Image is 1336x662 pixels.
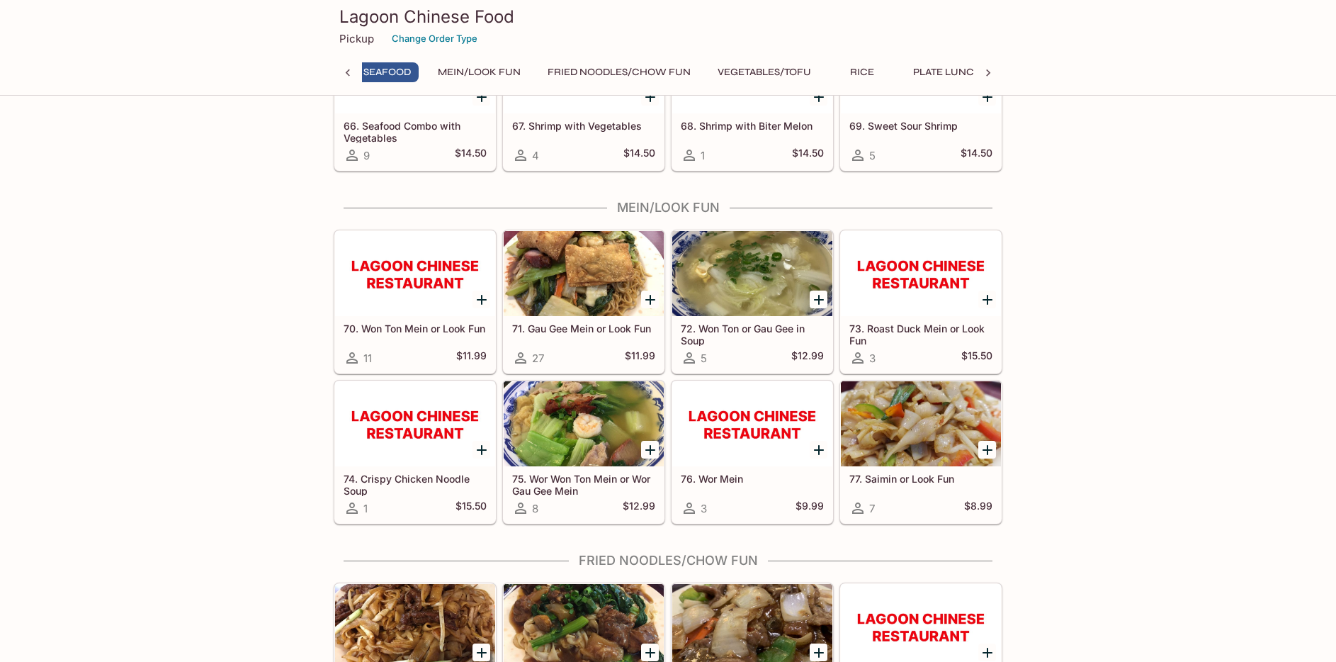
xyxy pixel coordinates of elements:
[335,28,495,113] div: 66. Seafood Combo with Vegetables
[791,349,824,366] h5: $12.99
[455,500,487,517] h5: $15.50
[796,500,824,517] h5: $9.99
[701,502,707,515] span: 3
[641,88,659,106] button: Add 67. Shrimp with Vegetables
[978,644,996,661] button: Add 81. Soft Gau Gee Mein (Gravy)
[841,231,1001,316] div: 73. Roast Duck Mein or Look Fun
[672,381,832,466] div: 76. Wor Mein
[503,28,664,171] a: 67. Shrimp with Vegetables4$14.50
[334,553,1002,568] h4: Fried Noodles/Chow Fun
[512,473,655,496] h5: 75. Wor Won Ton Mein or Wor Gau Gee Mein
[472,291,490,308] button: Add 70. Won Ton Mein or Look Fun
[430,62,528,82] button: Mein/Look Fun
[978,441,996,459] button: Add 77. Saimin or Look Fun
[455,147,487,164] h5: $14.50
[504,28,664,113] div: 67. Shrimp with Vegetables
[978,291,996,308] button: Add 73. Roast Duck Mein or Look Fun
[672,381,833,524] a: 76. Wor Mein3$9.99
[363,149,370,162] span: 9
[810,291,827,308] button: Add 72. Won Ton or Gau Gee in Soup
[335,381,495,466] div: 74. Crispy Chicken Noodle Soup
[672,28,832,113] div: 68. Shrimp with Biter Melon
[335,231,495,316] div: 70. Won Ton Mein or Look Fun
[532,149,539,162] span: 4
[334,28,496,171] a: 66. Seafood Combo with Vegetables9$14.50
[472,441,490,459] button: Add 74. Crispy Chicken Noodle Soup
[961,349,992,366] h5: $15.50
[849,120,992,132] h5: 69. Sweet Sour Shrimp
[334,381,496,524] a: 74. Crispy Chicken Noodle Soup1$15.50
[504,381,664,466] div: 75. Wor Won Ton Mein or Wor Gau Gee Mein
[672,230,833,374] a: 72. Won Ton or Gau Gee in Soup5$12.99
[905,62,1070,82] button: Plate Lunch & Mixed Plates
[623,147,655,164] h5: $14.50
[363,352,372,365] span: 11
[840,230,1002,374] a: 73. Roast Duck Mein or Look Fun3$15.50
[869,149,876,162] span: 5
[830,62,894,82] button: Rice
[472,644,490,661] button: Add 78. Beef Chow Fun/Mein
[503,381,664,524] a: 75. Wor Won Ton Mein or Wor Gau Gee Mein8$12.99
[869,502,875,515] span: 7
[869,352,876,365] span: 3
[672,231,832,316] div: 72. Won Ton or Gau Gee in Soup
[334,200,1002,215] h4: Mein/Look Fun
[363,502,368,515] span: 1
[503,230,664,374] a: 71. Gau Gee Mein or Look Fun27$11.99
[344,322,487,335] h5: 70. Won Ton Mein or Look Fun
[641,644,659,661] button: Add 79. Beef Chow Fun with Choy Sum (Gravy)
[840,381,1002,524] a: 77. Saimin or Look Fun7$8.99
[701,149,705,162] span: 1
[456,349,487,366] h5: $11.99
[532,352,544,365] span: 27
[339,32,374,45] p: Pickup
[840,28,1002,171] a: 69. Sweet Sour Shrimp5$14.50
[681,322,824,346] h5: 72. Won Ton or Gau Gee in Soup
[841,381,1001,466] div: 77. Saimin or Look Fun
[849,322,992,346] h5: 73. Roast Duck Mein or Look Fun
[792,147,824,164] h5: $14.50
[532,502,538,515] span: 8
[841,28,1001,113] div: 69. Sweet Sour Shrimp
[540,62,698,82] button: Fried Noodles/Chow Fun
[641,291,659,308] button: Add 71. Gau Gee Mein or Look Fun
[504,231,664,316] div: 71. Gau Gee Mein or Look Fun
[623,500,655,517] h5: $12.99
[964,500,992,517] h5: $8.99
[978,88,996,106] button: Add 69. Sweet Sour Shrimp
[672,28,833,171] a: 68. Shrimp with Biter Melon1$14.50
[810,644,827,661] button: Add 80. Beef Chow Fun with Black Bean Sauce
[512,322,655,335] h5: 71. Gau Gee Mein or Look Fun
[961,147,992,164] h5: $14.50
[355,62,419,82] button: Seafood
[344,473,487,496] h5: 74. Crispy Chicken Noodle Soup
[334,230,496,374] a: 70. Won Ton Mein or Look Fun11$11.99
[472,88,490,106] button: Add 66. Seafood Combo with Vegetables
[849,473,992,485] h5: 77. Saimin or Look Fun
[625,349,655,366] h5: $11.99
[641,441,659,459] button: Add 75. Wor Won Ton Mein or Wor Gau Gee Mein
[810,88,827,106] button: Add 68. Shrimp with Biter Melon
[344,120,487,143] h5: 66. Seafood Combo with Vegetables
[681,473,824,485] h5: 76. Wor Mein
[710,62,819,82] button: Vegetables/Tofu
[681,120,824,132] h5: 68. Shrimp with Biter Melon
[385,28,484,50] button: Change Order Type
[512,120,655,132] h5: 67. Shrimp with Vegetables
[339,6,997,28] h3: Lagoon Chinese Food
[810,441,827,459] button: Add 76. Wor Mein
[701,352,707,365] span: 5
